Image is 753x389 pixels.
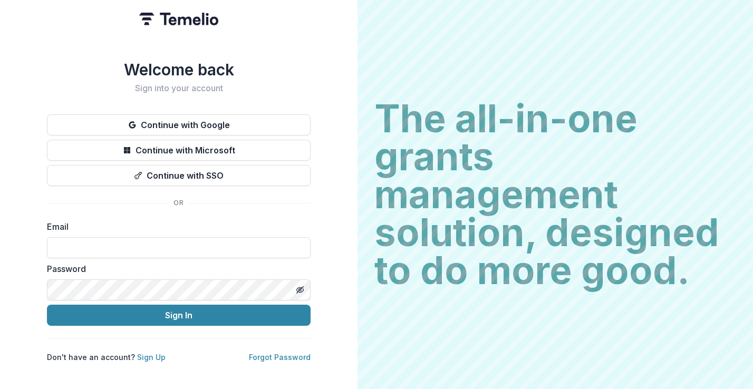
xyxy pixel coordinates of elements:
button: Continue with Google [47,114,311,135]
a: Sign Up [137,353,166,362]
button: Sign In [47,305,311,326]
p: Don't have an account? [47,352,166,363]
button: Toggle password visibility [292,281,308,298]
label: Email [47,220,304,233]
button: Continue with Microsoft [47,140,311,161]
label: Password [47,262,304,275]
img: Temelio [139,13,218,25]
button: Continue with SSO [47,165,311,186]
a: Forgot Password [249,353,311,362]
h1: Welcome back [47,60,311,79]
h2: Sign into your account [47,83,311,93]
